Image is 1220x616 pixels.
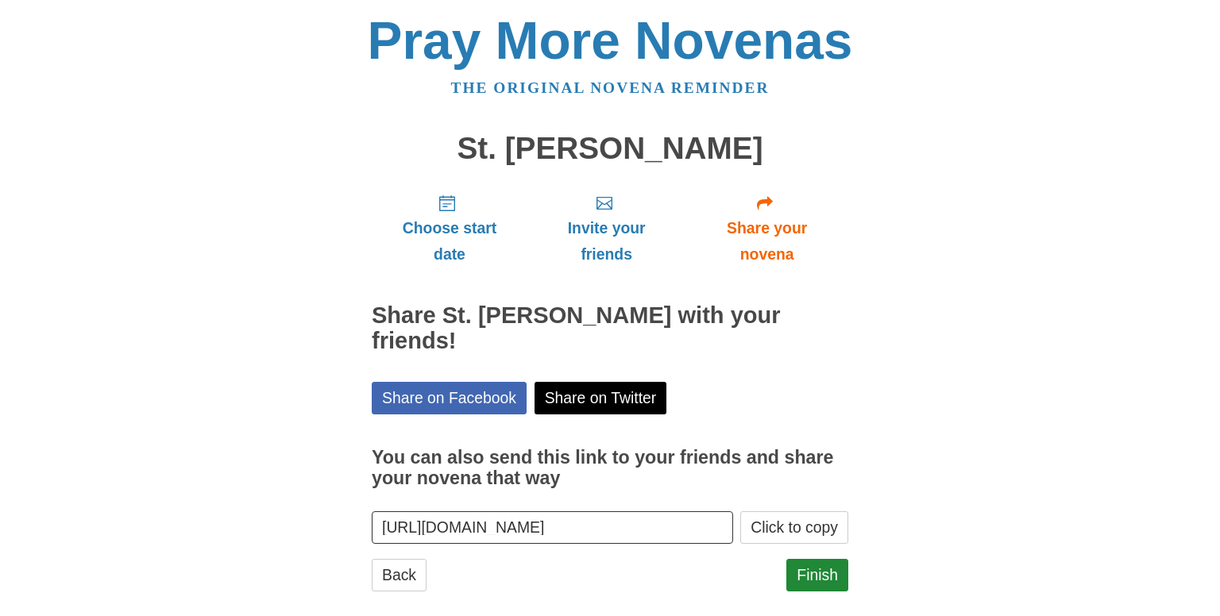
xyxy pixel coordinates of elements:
a: The original novena reminder [451,79,770,96]
a: Share your novena [685,181,848,275]
a: Invite your friends [527,181,685,275]
span: Invite your friends [543,215,670,268]
a: Choose start date [372,181,527,275]
h3: You can also send this link to your friends and share your novena that way [372,448,848,488]
h2: Share St. [PERSON_NAME] with your friends! [372,303,848,354]
h1: St. [PERSON_NAME] [372,132,848,166]
a: Finish [786,559,848,591]
a: Share on Facebook [372,382,527,414]
a: Share on Twitter [535,382,667,414]
span: Choose start date [388,215,512,268]
a: Pray More Novenas [368,11,853,70]
a: Back [372,559,427,591]
span: Share your novena [701,215,832,268]
button: Click to copy [740,511,848,544]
